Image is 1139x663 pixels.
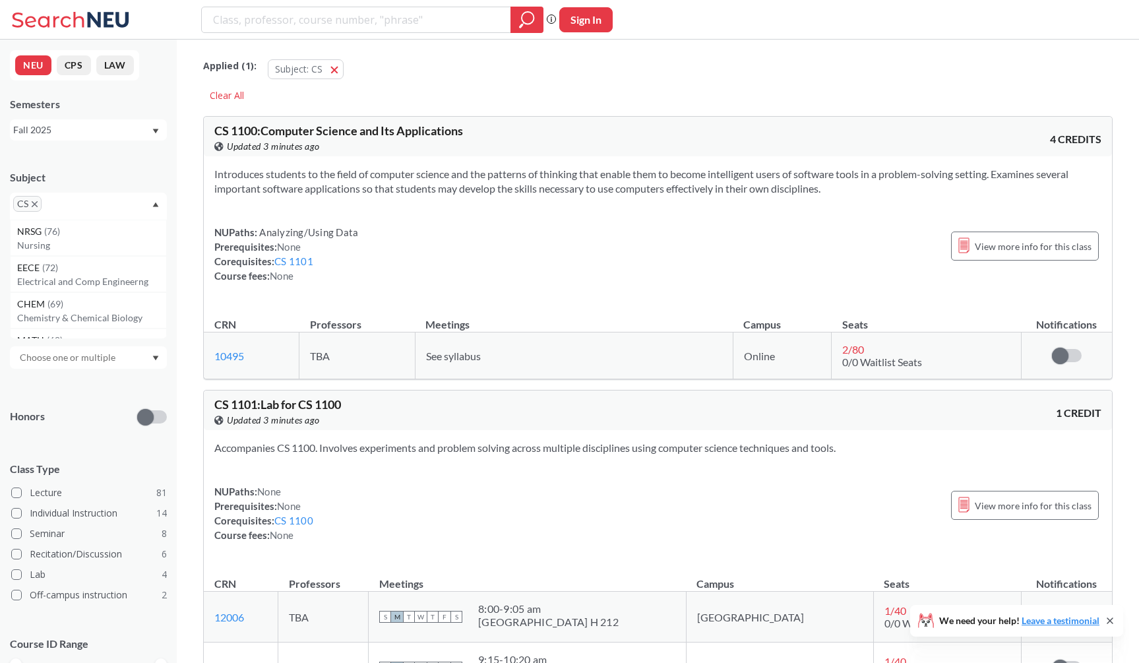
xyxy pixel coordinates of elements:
span: ( 72 ) [42,262,58,273]
button: Sign In [559,7,613,32]
button: LAW [96,55,134,75]
span: 8 [162,526,167,541]
th: Professors [299,304,416,332]
span: MATH [17,333,47,348]
p: Nursing [17,239,166,252]
span: CS 1100 : Computer Science and Its Applications [214,123,463,138]
td: TBA [278,592,369,643]
button: NEU [15,55,51,75]
button: CPS [57,55,91,75]
span: W [415,611,427,623]
a: CS 1100 [274,515,313,526]
label: Recitation/Discussion [11,546,167,563]
div: CRN [214,317,236,332]
th: Campus [733,304,831,332]
th: Meetings [369,563,687,592]
div: Semesters [10,97,167,111]
div: Fall 2025 [13,123,151,137]
div: CSX to remove pillDropdown arrowNRSG(76)NursingEECE(72)Electrical and Comp EngineerngCHEM(69)Chem... [10,193,167,220]
label: Lecture [11,484,167,501]
th: Notifications [1021,563,1112,592]
div: 8:00 - 9:05 am [478,602,619,616]
svg: Dropdown arrow [152,356,159,361]
th: Seats [832,304,1022,332]
div: Clear All [203,86,251,106]
a: CS 1101 [274,255,313,267]
span: EECE [17,261,42,275]
div: [GEOGRAPHIC_DATA] H 212 [478,616,619,629]
span: None [277,241,301,253]
div: NUPaths: Prerequisites: Corequisites: Course fees: [214,484,313,542]
span: None [277,500,301,512]
p: Electrical and Comp Engineerng [17,275,166,288]
span: ( 69 ) [47,298,63,309]
span: Updated 3 minutes ago [227,413,320,427]
th: Professors [278,563,369,592]
span: None [257,486,281,497]
td: [GEOGRAPHIC_DATA] [686,592,873,643]
a: 10495 [214,350,244,362]
span: Subject: CS [275,63,323,75]
td: TBA [299,332,416,379]
span: We need your help! [939,616,1099,625]
label: Individual Instruction [11,505,167,522]
span: See syllabus [426,350,481,362]
svg: magnifying glass [519,11,535,29]
span: View more info for this class [975,497,1092,514]
div: Fall 2025Dropdown arrow [10,119,167,141]
span: 1 / 40 [884,604,906,617]
div: Subject [10,170,167,185]
span: 14 [156,506,167,521]
span: 0/0 Waitlist Seats [884,617,964,629]
span: M [391,611,403,623]
span: NRSG [17,224,44,239]
span: Applied ( 1 ): [203,59,257,73]
span: 1 CREDIT [1056,406,1101,420]
svg: Dropdown arrow [152,129,159,134]
a: Leave a testimonial [1022,615,1099,626]
section: Introduces students to the field of computer science and the patterns of thinking that enable the... [214,167,1101,196]
span: Class Type [10,462,167,476]
div: magnifying glass [510,7,543,33]
span: 2 [162,588,167,602]
th: Campus [686,563,873,592]
span: 4 [162,567,167,582]
span: S [450,611,462,623]
span: 6 [162,547,167,561]
span: None [270,270,293,282]
span: CHEM [17,297,47,311]
span: Analyzing/Using Data [257,226,358,238]
span: F [439,611,450,623]
label: Seminar [11,525,167,542]
span: 2 / 80 [842,343,864,356]
th: Meetings [415,304,733,332]
th: Notifications [1021,304,1112,332]
label: Lab [11,566,167,583]
span: S [379,611,391,623]
span: ( 68 ) [47,334,63,346]
span: T [403,611,415,623]
input: Class, professor, course number, "phrase" [212,9,501,31]
td: Online [733,332,831,379]
div: NUPaths: Prerequisites: Corequisites: Course fees: [214,225,358,283]
button: Subject: CS [268,59,344,79]
input: Choose one or multiple [13,350,124,365]
section: Accompanies CS 1100. Involves experiments and problem solving across multiple disciplines using c... [214,441,1101,455]
span: 0/0 Waitlist Seats [842,356,922,368]
span: ( 76 ) [44,226,60,237]
span: T [427,611,439,623]
svg: Dropdown arrow [152,202,159,207]
p: Course ID Range [10,637,167,652]
span: 81 [156,486,167,500]
a: 12006 [214,611,244,623]
span: Updated 3 minutes ago [227,139,320,154]
p: Honors [10,409,45,424]
label: Off-campus instruction [11,586,167,604]
p: Chemistry & Chemical Biology [17,311,166,325]
th: Seats [873,563,1021,592]
span: View more info for this class [975,238,1092,255]
span: CS 1101 : Lab for CS 1100 [214,397,341,412]
div: Dropdown arrow [10,346,167,369]
svg: X to remove pill [32,201,38,207]
div: CRN [214,577,236,591]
